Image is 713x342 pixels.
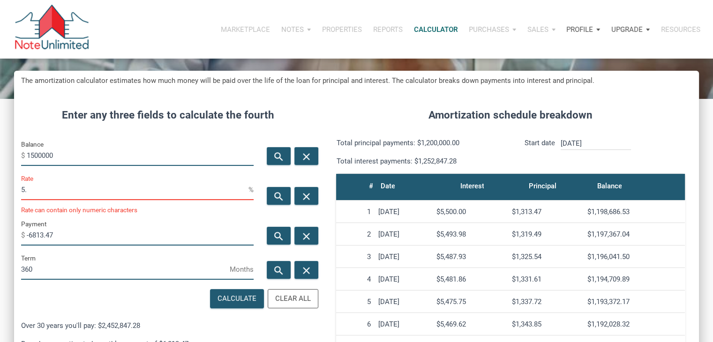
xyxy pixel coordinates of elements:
p: Profile [566,25,593,34]
button: Marketplace [215,15,276,44]
i: close [301,264,312,276]
div: $5,493.98 [436,230,504,238]
h5: The amortization calculator estimates how much money will be paid over the life of the loan for p... [21,75,692,86]
div: $1,196,041.50 [587,253,681,261]
div: $1,343.85 [512,320,580,328]
i: close [301,151,312,163]
label: Rate [21,173,33,184]
div: [DATE] [378,230,429,238]
div: 2 [340,230,370,238]
p: Calculator [414,25,458,34]
button: Properties [316,15,368,44]
div: Date [380,179,395,193]
div: # [368,179,373,193]
div: $1,198,686.53 [587,208,681,216]
button: close [294,227,318,245]
div: Interest [460,179,484,193]
div: 4 [340,275,370,283]
input: Term [21,259,230,280]
div: [DATE] [378,320,429,328]
div: $1,194,709.89 [587,275,681,283]
div: [DATE] [378,208,429,216]
button: close [294,261,318,279]
img: NoteUnlimited [14,5,90,54]
div: Balance [597,179,622,193]
p: Start date [525,137,555,167]
button: search [267,147,291,165]
button: Clear All [268,289,318,308]
button: close [294,147,318,165]
p: Marketplace [221,25,270,34]
div: $1,193,372.17 [587,297,681,306]
div: $1,331.61 [512,275,580,283]
p: Upgrade [611,25,643,34]
div: $5,469.62 [436,320,504,328]
div: $5,487.93 [436,253,504,261]
button: search [267,227,291,245]
i: search [273,230,285,242]
span: $ [21,148,27,163]
button: Calculate [210,289,264,308]
button: Profile [561,15,606,44]
div: [DATE] [378,253,429,261]
p: Total principal payments: $1,200,000.00 [336,137,503,149]
div: 5 [340,297,370,306]
a: Calculator [408,15,463,44]
i: close [301,191,312,202]
h4: Amortization schedule breakdown [329,107,692,123]
div: Calculate [218,293,256,304]
p: Resources [661,25,700,34]
div: $1,197,367.04 [587,230,681,238]
div: 6 [340,320,370,328]
p: Properties [322,25,362,34]
button: Upgrade [606,15,655,44]
div: 3 [340,253,370,261]
div: 1 [340,208,370,216]
span: Months [230,262,254,277]
i: search [273,191,285,202]
div: $1,337.72 [512,297,580,306]
button: close [294,187,318,205]
button: search [267,261,291,279]
i: search [273,151,285,163]
button: Reports [368,15,408,44]
div: $1,325.54 [512,253,580,261]
button: search [267,187,291,205]
div: $1,192,028.32 [587,320,681,328]
input: Rate [21,179,248,200]
p: Total interest payments: $1,252,847.28 [336,156,503,167]
div: $5,475.75 [436,297,504,306]
p: Reports [373,25,403,34]
button: Resources [655,15,706,44]
label: Balance [21,139,44,150]
div: $1,313.47 [512,208,580,216]
h4: Enter any three fields to calculate the fourth [21,107,315,123]
div: $5,481.86 [436,275,504,283]
span: % [248,182,254,197]
p: Over 30 years you'll pay: $2,452,847.28 [21,320,315,331]
div: $1,319.49 [512,230,580,238]
div: Clear All [275,293,311,304]
div: $5,500.00 [436,208,504,216]
input: Payment [27,224,254,245]
div: [DATE] [378,275,429,283]
i: search [273,264,285,276]
div: [DATE] [378,297,429,306]
i: close [301,230,312,242]
div: Principal [528,179,556,193]
label: Payment [21,218,46,230]
label: Term [21,253,36,264]
span: $ [21,228,27,243]
input: Balance [27,145,254,166]
div: Rate can contain only numeric characters [21,207,254,214]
